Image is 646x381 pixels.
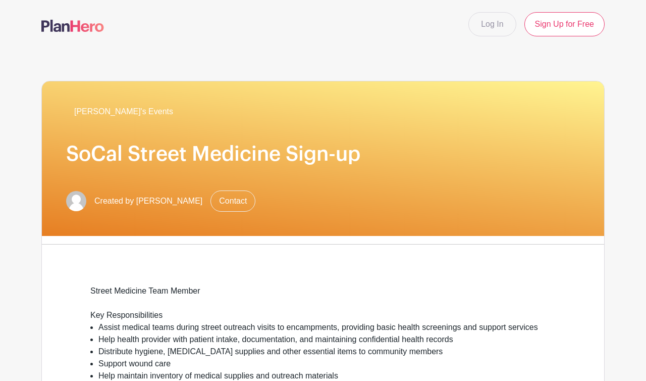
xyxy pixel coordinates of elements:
a: Log In [468,12,516,36]
img: default-ce2991bfa6775e67f084385cd625a349d9dcbb7a52a09fb2fda1e96e2d18dcdb.png [66,191,86,211]
h1: SoCal Street Medicine Sign-up [66,142,580,166]
a: Sign Up for Free [524,12,605,36]
span: Created by [PERSON_NAME] [94,195,202,207]
div: Key Responsibilities [90,309,556,321]
li: Assist medical teams during street outreach visits to encampments, providing basic health screeni... [98,321,556,334]
span: [PERSON_NAME]'s Events [74,106,173,118]
li: Distribute hygiene, [MEDICAL_DATA] supplies and other essential items to community members [98,346,556,358]
img: logo-507f7623f17ff9eddc593b1ce0a138ce2505c220e1c5a4e2b4648c50719b7d32.svg [41,20,104,32]
div: Street Medicine Team Member [90,285,556,309]
a: Contact [210,190,255,212]
li: Help health provider with patient intake, documentation, and maintaining confidential health records [98,334,556,346]
li: Support wound care [98,358,556,370]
